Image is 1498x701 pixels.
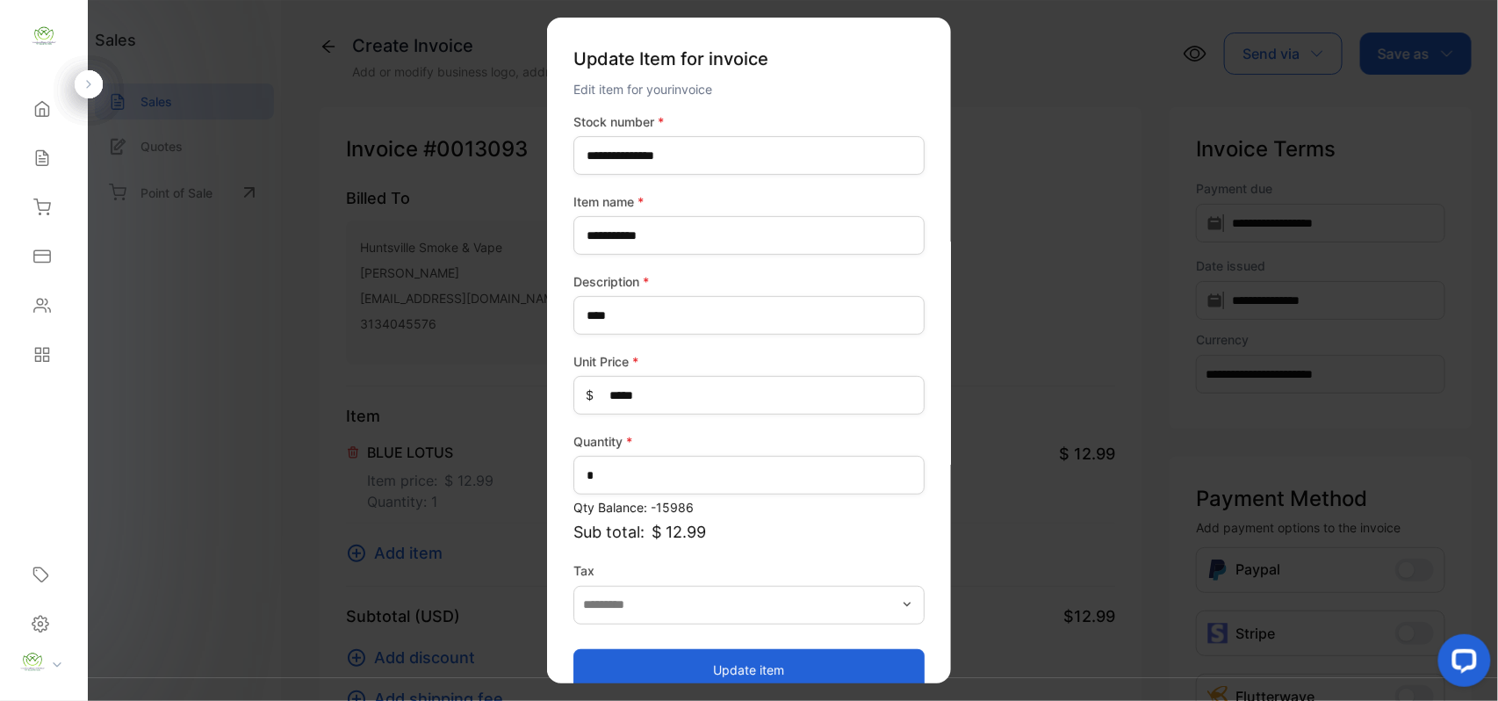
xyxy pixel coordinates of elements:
[573,432,925,451] label: Quantity
[573,520,925,544] p: Sub total:
[573,192,925,211] label: Item name
[573,352,925,371] label: Unit Price
[573,498,925,517] p: Qty Balance: -15986
[573,112,925,131] label: Stock number
[573,39,925,79] p: Update Item for invoice
[652,520,706,544] span: $ 12.99
[573,648,925,690] button: Update item
[586,386,594,404] span: $
[573,561,925,580] label: Tax
[19,649,46,676] img: profile
[573,82,712,97] span: Edit item for your invoice
[573,272,925,291] label: Description
[31,23,57,49] img: logo
[1424,627,1498,701] iframe: LiveChat chat widget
